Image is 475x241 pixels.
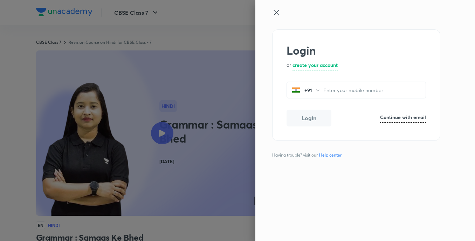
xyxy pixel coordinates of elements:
[318,152,343,158] a: Help center
[287,110,331,126] button: Login
[323,83,426,97] input: Enter your mobile number
[300,87,315,94] p: +91
[272,152,344,158] span: Having trouble? visit our
[292,61,338,69] h6: create your account
[287,44,426,57] h2: Login
[287,61,291,70] p: or
[380,113,426,121] h6: Continue with email
[292,61,338,70] a: create your account
[380,113,426,123] a: Continue with email
[292,86,300,94] img: India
